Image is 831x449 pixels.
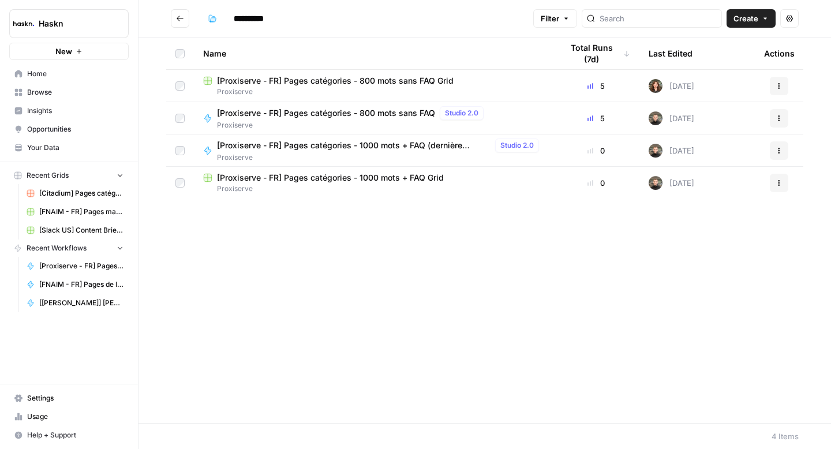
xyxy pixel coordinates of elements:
[727,9,776,28] button: Create
[764,38,795,69] div: Actions
[562,145,630,156] div: 0
[21,221,129,240] a: [Slack US] Content Brief & Content Generation - Creation
[217,107,435,119] span: [Proxiserve - FR] Pages catégories - 800 mots sans FAQ
[649,79,662,93] img: wbc4lf7e8no3nva14b2bd9f41fnh
[649,79,694,93] div: [DATE]
[27,124,123,134] span: Opportunities
[9,167,129,184] button: Recent Grids
[21,275,129,294] a: [FNAIM - FR] Pages de liste de résultats d'annonces
[9,43,129,60] button: New
[203,87,544,97] span: Proxiserve
[649,176,662,190] img: udf09rtbz9abwr5l4z19vkttxmie
[9,426,129,444] button: Help + Support
[203,184,544,194] span: Proxiserve
[217,75,454,87] span: [Proxiserve - FR] Pages catégories - 800 mots sans FAQ Grid
[217,172,444,184] span: [Proxiserve - FR] Pages catégories - 1000 mots + FAQ Grid
[500,140,534,151] span: Studio 2.0
[27,411,123,422] span: Usage
[21,203,129,221] a: [FNAIM - FR] Pages maison à vendre + ville - 150-300 mots Grid
[649,111,662,125] img: udf09rtbz9abwr5l4z19vkttxmie
[39,298,123,308] span: [[PERSON_NAME]] [PERSON_NAME] & [PERSON_NAME] Test
[27,87,123,98] span: Browse
[55,46,72,57] span: New
[13,13,34,34] img: Haskn Logo
[203,75,544,97] a: [Proxiserve - FR] Pages catégories - 800 mots sans FAQ GridProxiserve
[533,9,577,28] button: Filter
[600,13,717,24] input: Search
[9,102,129,120] a: Insights
[562,80,630,92] div: 5
[445,108,478,118] span: Studio 2.0
[649,176,694,190] div: [DATE]
[217,140,491,151] span: [Proxiserve - FR] Pages catégories - 1000 mots + FAQ (dernière version)
[39,188,123,199] span: [Citadium] Pages catégorie
[27,106,123,116] span: Insights
[27,243,87,253] span: Recent Workflows
[9,65,129,83] a: Home
[171,9,189,28] button: Go back
[203,106,544,130] a: [Proxiserve - FR] Pages catégories - 800 mots sans FAQStudio 2.0Proxiserve
[203,139,544,163] a: [Proxiserve - FR] Pages catégories - 1000 mots + FAQ (dernière version)Studio 2.0Proxiserve
[733,13,758,24] span: Create
[27,393,123,403] span: Settings
[9,120,129,139] a: Opportunities
[9,240,129,257] button: Recent Workflows
[27,430,123,440] span: Help + Support
[39,261,123,271] span: [Proxiserve - FR] Pages catégories - 800 mots sans FAQ
[39,207,123,217] span: [FNAIM - FR] Pages maison à vendre + ville - 150-300 mots Grid
[21,184,129,203] a: [Citadium] Pages catégorie
[562,177,630,189] div: 0
[217,120,488,130] span: Proxiserve
[27,170,69,181] span: Recent Grids
[203,38,544,69] div: Name
[562,38,630,69] div: Total Runs (7d)
[39,225,123,235] span: [Slack US] Content Brief & Content Generation - Creation
[9,407,129,426] a: Usage
[21,257,129,275] a: [Proxiserve - FR] Pages catégories - 800 mots sans FAQ
[649,111,694,125] div: [DATE]
[39,18,108,29] span: Haskn
[541,13,559,24] span: Filter
[203,172,544,194] a: [Proxiserve - FR] Pages catégories - 1000 mots + FAQ GridProxiserve
[9,389,129,407] a: Settings
[39,279,123,290] span: [FNAIM - FR] Pages de liste de résultats d'annonces
[649,144,662,158] img: udf09rtbz9abwr5l4z19vkttxmie
[27,69,123,79] span: Home
[772,431,799,442] div: 4 Items
[21,294,129,312] a: [[PERSON_NAME]] [PERSON_NAME] & [PERSON_NAME] Test
[9,9,129,38] button: Workspace: Haskn
[217,152,544,163] span: Proxiserve
[9,83,129,102] a: Browse
[9,139,129,157] a: Your Data
[649,38,692,69] div: Last Edited
[649,144,694,158] div: [DATE]
[27,143,123,153] span: Your Data
[562,113,630,124] div: 5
